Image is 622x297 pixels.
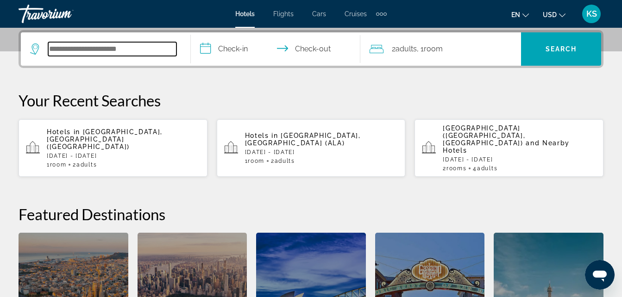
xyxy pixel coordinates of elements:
[271,158,295,164] span: 2
[47,153,200,159] p: [DATE] - [DATE]
[396,44,417,53] span: Adults
[275,158,295,164] span: Adults
[245,149,398,155] p: [DATE] - [DATE]
[477,165,497,172] span: Adults
[446,165,466,172] span: rooms
[543,11,557,19] span: USD
[47,128,80,136] span: Hotels in
[376,6,387,21] button: Extra navigation items
[248,158,264,164] span: Room
[21,32,601,66] div: Search widget
[47,128,163,150] span: [GEOGRAPHIC_DATA], [GEOGRAPHIC_DATA] ([GEOGRAPHIC_DATA])
[235,10,255,18] a: Hotels
[543,8,565,21] button: Change currency
[19,2,111,26] a: Travorium
[586,9,597,19] span: KS
[417,43,443,56] span: , 1
[73,161,97,168] span: 2
[443,156,596,163] p: [DATE] - [DATE]
[443,139,570,154] span: and Nearby Hotels
[76,161,97,168] span: Adults
[360,32,521,66] button: Travelers: 2 adults, 0 children
[473,165,497,172] span: 4
[273,10,294,18] a: Flights
[521,32,601,66] button: Search
[48,42,176,56] input: Search hotel destination
[511,11,520,19] span: en
[312,10,326,18] a: Cars
[424,44,443,53] span: Room
[19,91,603,110] p: Your Recent Searches
[585,260,615,290] iframe: Кнопка запуска окна обмена сообщениями
[443,165,466,172] span: 2
[443,124,525,147] span: [GEOGRAPHIC_DATA] ([GEOGRAPHIC_DATA], [GEOGRAPHIC_DATA])
[245,158,264,164] span: 1
[245,132,361,147] span: [GEOGRAPHIC_DATA], [GEOGRAPHIC_DATA] (ALA)
[546,45,577,53] span: Search
[19,119,207,177] button: Hotels in [GEOGRAPHIC_DATA], [GEOGRAPHIC_DATA] ([GEOGRAPHIC_DATA])[DATE] - [DATE]1Room2Adults
[511,8,529,21] button: Change language
[19,205,603,223] h2: Featured Destinations
[47,161,66,168] span: 1
[245,132,278,139] span: Hotels in
[217,119,406,177] button: Hotels in [GEOGRAPHIC_DATA], [GEOGRAPHIC_DATA] (ALA)[DATE] - [DATE]1Room2Adults
[415,119,603,177] button: [GEOGRAPHIC_DATA] ([GEOGRAPHIC_DATA], [GEOGRAPHIC_DATA]) and Nearby Hotels[DATE] - [DATE]2rooms4A...
[345,10,367,18] a: Cruises
[392,43,417,56] span: 2
[579,4,603,24] button: User Menu
[50,161,67,168] span: Room
[191,32,361,66] button: Select check in and out date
